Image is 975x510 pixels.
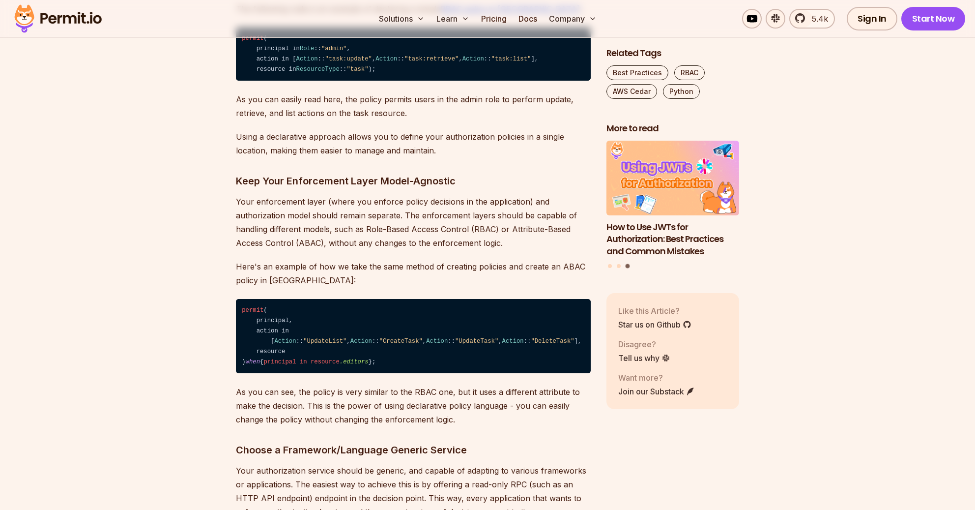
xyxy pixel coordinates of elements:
[606,141,739,270] div: Posts
[606,221,739,257] h3: How to Use JWTs for Authorization: Best Practices and Common Mistakes
[618,371,695,383] p: Want more?
[608,264,612,268] button: Go to slide 1
[663,84,700,99] a: Python
[296,56,318,62] span: Action
[618,304,691,316] p: Like this Article?
[379,338,423,345] span: "CreateTask"
[606,122,739,135] h2: More to read
[300,359,307,365] span: in
[340,359,369,365] span: .editors
[606,141,739,258] a: How to Use JWTs for Authorization: Best Practices and Common MistakesHow to Use JWTs for Authoriz...
[236,130,591,157] p: Using a declarative approach allows you to define your authorization policies in a single locatio...
[404,56,459,62] span: "task:retrieve"
[617,264,621,268] button: Go to slide 2
[236,260,591,287] p: Here's an example of how we take the same method of creating policies and create an ABAC policy i...
[462,56,484,62] span: Action
[321,45,346,52] span: "admin"
[303,338,346,345] span: "UpdateList"
[236,173,591,189] h3: Keep Your Enforcement Layer Model-Agnostic
[618,338,670,350] p: Disagree?
[606,84,657,99] a: AWS Cedar
[545,9,601,29] button: Company
[242,35,263,42] span: permit
[606,47,739,60] h2: Related Tags
[274,338,296,345] span: Action
[311,359,340,365] span: resource
[606,65,668,80] a: Best Practices
[618,352,670,363] a: Tell us why
[625,264,630,268] button: Go to slide 3
[346,66,368,73] span: "task"
[375,9,429,29] button: Solutions
[789,9,835,29] a: 5.4k
[296,66,340,73] span: ResourceType
[806,13,828,25] span: 5.4k
[236,442,591,458] h3: Choose a Framework/Language Generic Service
[477,9,511,29] a: Pricing
[325,56,372,62] span: "task:update"
[300,45,314,52] span: Role
[491,56,531,62] span: "task:list"
[901,7,966,30] a: Start Now
[236,299,591,373] code: ( principal, action in [ :: , :: , :: , :: ], resource ) { };
[531,338,574,345] span: "DeleteTask"
[606,141,739,258] li: 3 of 3
[455,338,498,345] span: "UpdateTask"
[236,28,591,81] code: ( principal in :: , action in [ :: , :: , :: ], resource in :: );
[350,338,372,345] span: Action
[426,338,448,345] span: Action
[502,338,524,345] span: Action
[618,318,691,330] a: Star us on Github
[432,9,473,29] button: Learn
[246,359,260,365] span: when
[236,92,591,120] p: As you can easily read here, the policy permits users in the admin role to perform update, retrie...
[847,7,897,30] a: Sign In
[375,56,397,62] span: Action
[263,359,296,365] span: principal
[515,9,541,29] a: Docs
[10,2,106,35] img: Permit logo
[606,141,739,215] img: How to Use JWTs for Authorization: Best Practices and Common Mistakes
[236,385,591,426] p: As you can see, the policy is very similar to the RBAC one, but it uses a different attribute to ...
[236,195,591,250] p: Your enforcement layer (where you enforce policy decisions in the application) and authorization ...
[674,65,705,80] a: RBAC
[242,307,263,314] span: permit
[618,385,695,397] a: Join our Substack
